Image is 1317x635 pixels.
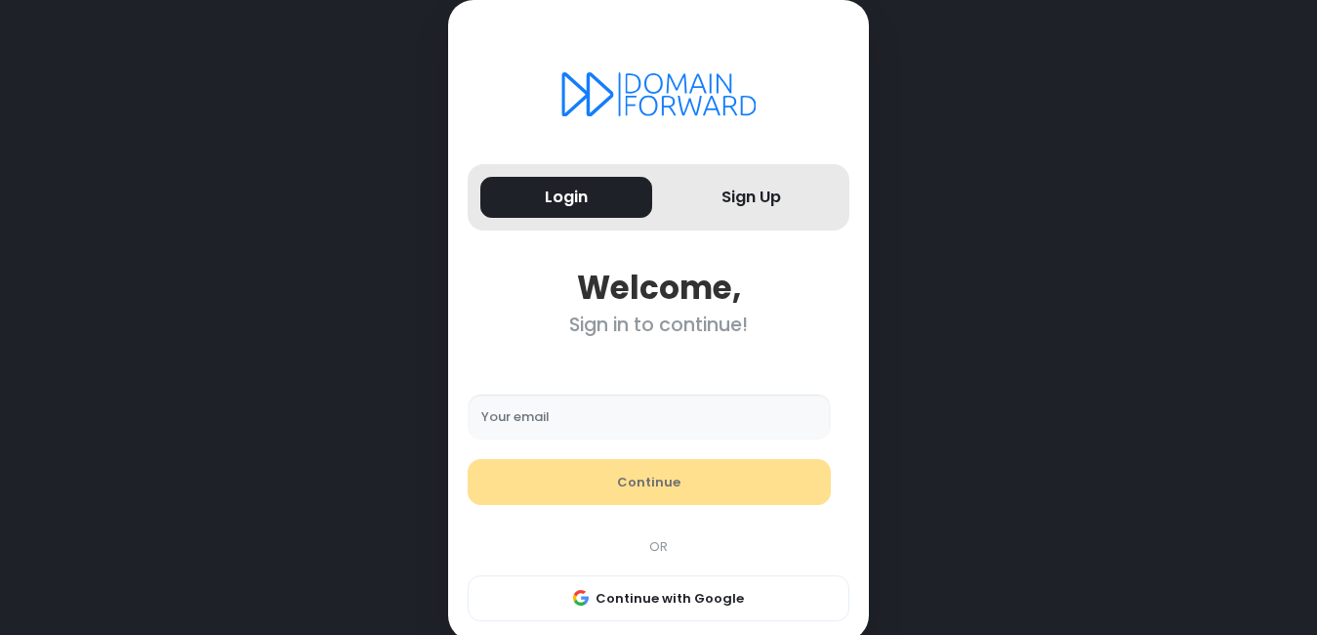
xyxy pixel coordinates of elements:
[468,269,849,307] div: Welcome,
[665,177,837,219] button: Sign Up
[468,314,849,336] div: Sign in to continue!
[480,177,652,219] button: Login
[458,537,859,557] div: OR
[468,575,849,622] button: Continue with Google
